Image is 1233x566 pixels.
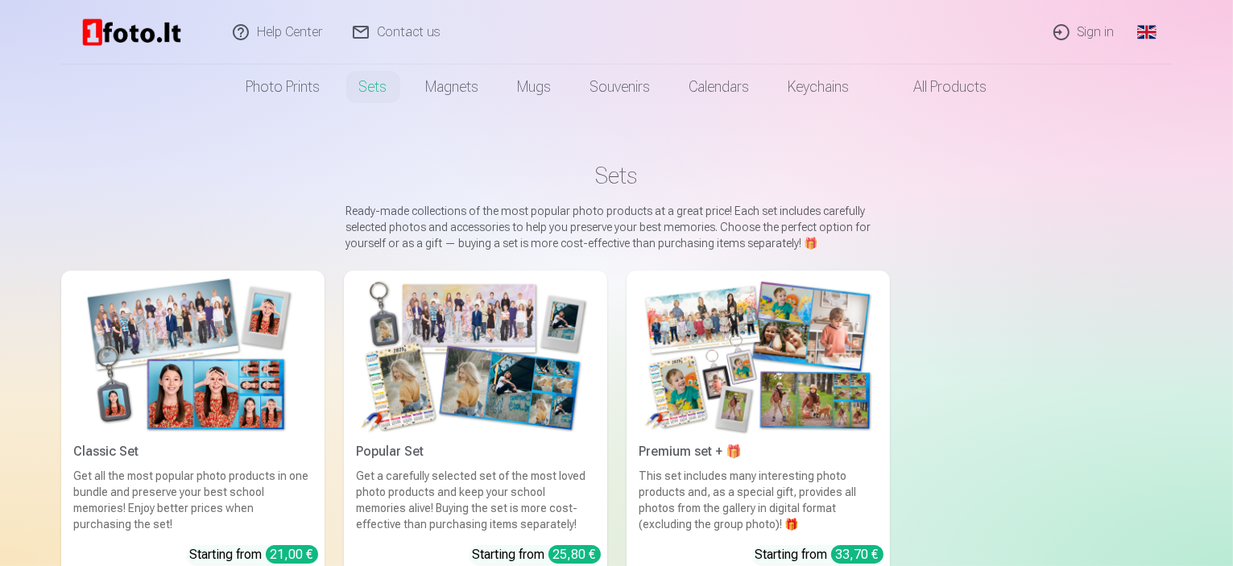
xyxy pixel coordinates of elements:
a: All products [869,64,1007,109]
img: /v2 [68,6,197,58]
div: Starting from [190,545,318,564]
div: This set includes many interesting photo products and, as a special gift, provides all photos fro... [633,468,883,532]
a: Magnets [407,64,499,109]
div: 33,70 € [831,545,883,564]
img: Premium set + 🎁 [639,277,877,436]
a: Mugs [499,64,571,109]
a: Keychains [769,64,869,109]
div: 25,80 € [548,545,601,564]
p: Ready-made collections of the most popular photo products at a great price! Each set includes car... [346,203,888,251]
div: Starting from [755,545,883,564]
div: 21,00 € [266,545,318,564]
div: Popular Set [350,442,601,461]
div: Starting from [473,545,601,564]
h1: Sets [74,161,1160,190]
a: Photo prints [227,64,340,109]
div: Premium set + 🎁 [633,442,883,461]
img: Popular Set [357,277,594,436]
div: Get all the most popular photo products in one bundle and preserve your best school memories! Enj... [68,468,318,532]
img: Classic Set [74,277,312,436]
a: Souvenirs [571,64,670,109]
a: Calendars [670,64,769,109]
div: Get a carefully selected set of the most loved photo products and keep your school memories alive... [350,468,601,532]
a: Sets [340,64,407,109]
div: Classic Set [68,442,318,461]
